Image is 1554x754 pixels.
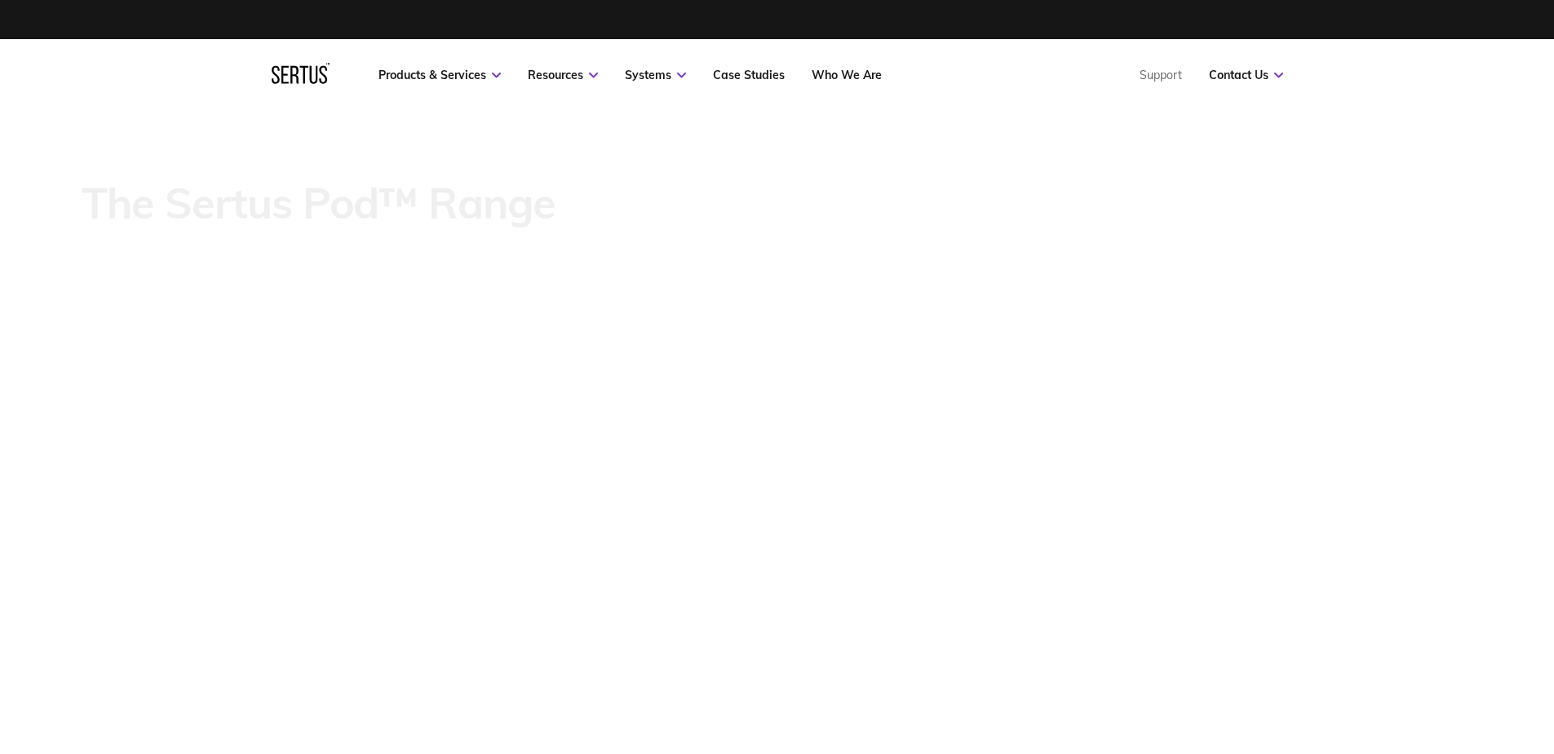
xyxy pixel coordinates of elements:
a: Case Studies [713,68,785,82]
a: Products & Services [379,68,501,82]
a: Systems [625,68,686,82]
p: The Sertus Pod™ Range [82,180,556,226]
a: Who We Are [812,68,882,82]
a: Resources [528,68,598,82]
a: Support [1140,68,1182,82]
a: Contact Us [1209,68,1283,82]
